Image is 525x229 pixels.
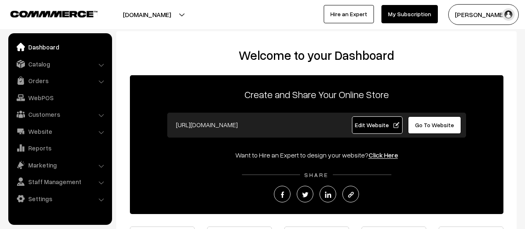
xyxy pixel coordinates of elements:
[10,39,109,54] a: Dashboard
[94,4,200,25] button: [DOMAIN_NAME]
[125,48,508,63] h2: Welcome to your Dashboard
[448,4,519,25] button: [PERSON_NAME]
[300,171,333,178] span: SHARE
[10,11,98,17] img: COMMMERCE
[355,121,399,128] span: Edit Website
[10,8,83,18] a: COMMMERCE
[10,90,109,105] a: WebPOS
[415,121,454,128] span: Go To Website
[10,140,109,155] a: Reports
[324,5,374,23] a: Hire an Expert
[130,87,503,102] p: Create and Share Your Online Store
[10,124,109,139] a: Website
[10,107,109,122] a: Customers
[10,73,109,88] a: Orders
[10,174,109,189] a: Staff Management
[130,150,503,160] div: Want to Hire an Expert to design your website?
[10,158,109,172] a: Marketing
[408,116,462,134] a: Go To Website
[502,8,515,21] img: user
[10,57,109,71] a: Catalog
[10,191,109,206] a: Settings
[381,5,438,23] a: My Subscription
[352,116,403,134] a: Edit Website
[369,151,398,159] a: Click Here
